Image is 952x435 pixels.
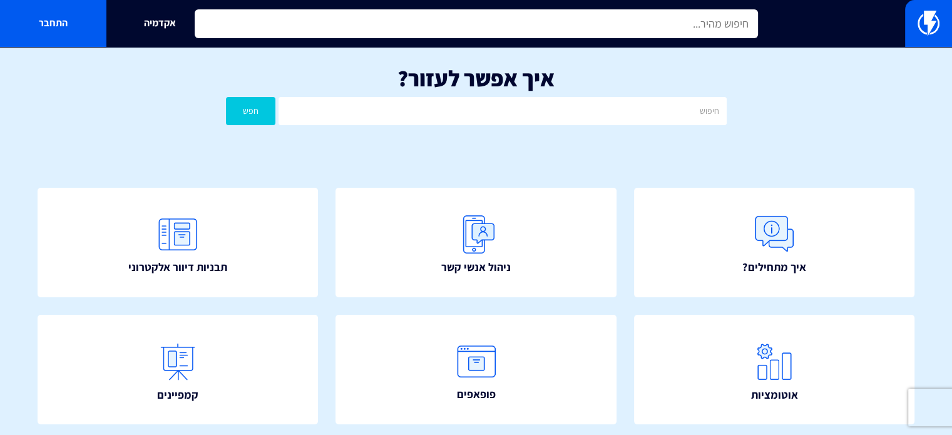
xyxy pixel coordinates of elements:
span: תבניות דיוור אלקטרוני [128,259,227,275]
a: פופאפים [335,315,616,424]
span: אוטומציות [750,387,797,403]
button: חפש [226,97,276,125]
h1: איך אפשר לעזור? [19,66,933,91]
span: ניהול אנשי קשר [441,259,511,275]
a: תבניות דיוור אלקטרוני [38,188,318,297]
input: חיפוש מהיר... [195,9,758,38]
a: איך מתחילים? [634,188,914,297]
span: פופאפים [457,386,496,402]
span: קמפיינים [157,387,198,403]
span: איך מתחילים? [742,259,806,275]
input: חיפוש [279,97,726,125]
a: ניהול אנשי קשר [335,188,616,297]
a: קמפיינים [38,315,318,424]
a: אוטומציות [634,315,914,424]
